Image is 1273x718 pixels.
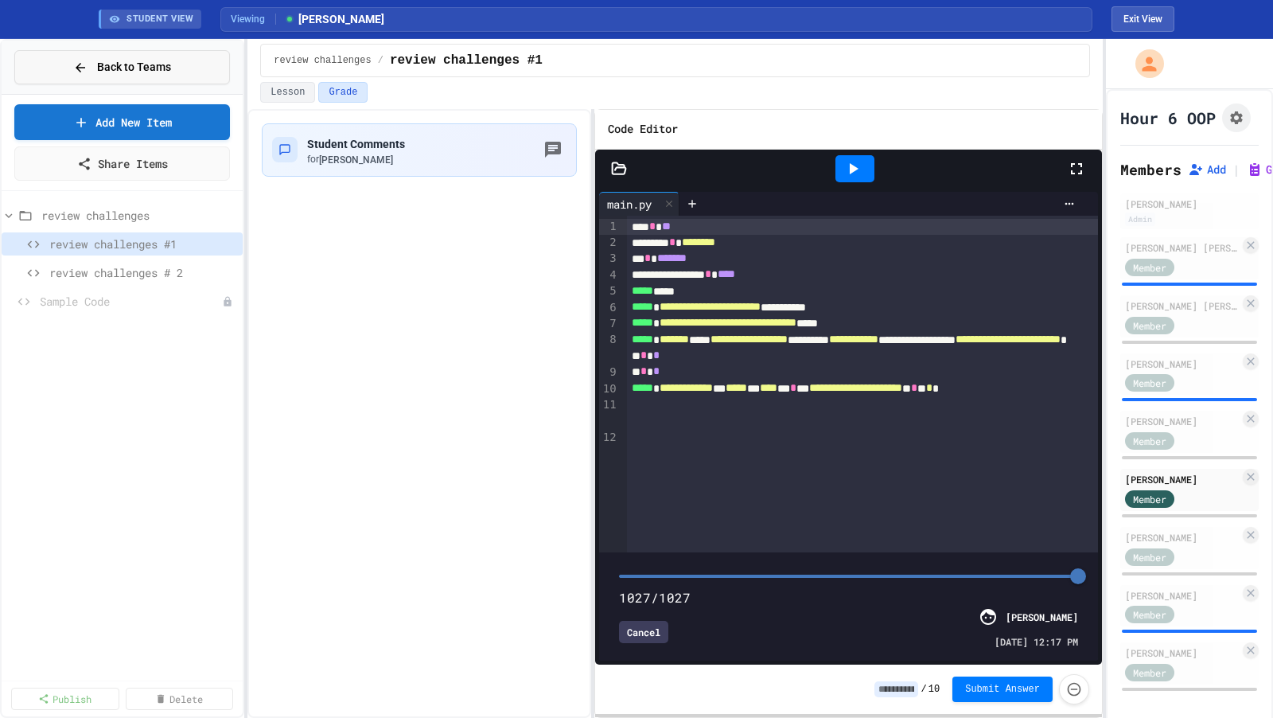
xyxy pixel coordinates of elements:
[599,381,619,397] div: 10
[599,365,619,380] div: 9
[11,688,119,710] a: Publish
[1133,434,1166,448] span: Member
[318,82,368,103] button: Grade
[14,50,230,84] button: Back to Teams
[1006,610,1078,624] div: [PERSON_NAME]
[14,146,230,181] a: Share Items
[260,82,315,103] button: Lesson
[599,316,619,332] div: 7
[928,683,940,696] span: 10
[1133,492,1166,506] span: Member
[1232,160,1240,179] span: |
[599,196,660,213] div: main.py
[599,235,619,251] div: 2
[307,138,405,150] span: Student Comments
[599,219,619,235] div: 1
[1125,588,1240,603] div: [PERSON_NAME]
[1125,197,1254,211] div: [PERSON_NAME]
[41,207,236,224] span: review challenges
[1120,158,1182,181] h2: Members
[319,154,393,166] span: [PERSON_NAME]
[274,54,371,67] span: review challenges
[619,588,1078,607] div: 1027/1027
[1120,107,1216,129] h1: Hour 6 OOP
[14,104,230,140] a: Add New Item
[1119,45,1168,82] div: My Account
[1059,674,1089,704] button: Force resubmission of student's answer (Admin only)
[1133,318,1166,333] span: Member
[952,677,1053,702] button: Submit Answer
[599,267,619,283] div: 4
[222,296,233,307] div: Unpublished
[127,13,193,26] span: STUDENT VIEW
[1125,357,1240,371] div: [PERSON_NAME]
[1111,6,1174,32] button: Exit student view
[1125,240,1240,255] div: [PERSON_NAME] [PERSON_NAME]
[1125,472,1240,486] div: [PERSON_NAME]
[1125,299,1240,313] div: [PERSON_NAME] [PERSON_NAME]
[1125,646,1240,660] div: [PERSON_NAME]
[1125,530,1240,544] div: [PERSON_NAME]
[1125,414,1240,428] div: [PERSON_NAME]
[378,54,383,67] span: /
[921,683,927,696] span: /
[1133,260,1166,275] span: Member
[1141,585,1257,653] iframe: chat widget
[49,236,236,252] span: review challenges #1
[599,430,619,446] div: 12
[1125,213,1155,226] div: Admin
[599,332,619,365] div: 8
[599,397,619,430] div: 11
[1222,103,1251,132] button: Assignment Settings
[307,153,405,166] div: for
[1133,376,1166,390] span: Member
[1188,162,1226,178] button: Add
[126,688,234,710] a: Delete
[40,293,222,310] span: Sample Code
[231,12,276,26] span: Viewing
[1133,607,1166,622] span: Member
[599,192,679,216] div: main.py
[599,300,619,316] div: 6
[599,251,619,267] div: 3
[965,683,1040,696] span: Submit Answer
[1133,665,1166,680] span: Member
[995,634,1078,649] span: [DATE] 12:17 PM
[599,283,619,299] div: 5
[390,51,543,70] span: review challenges #1
[97,59,171,76] span: Back to Teams
[608,119,678,139] h6: Code Editor
[1133,550,1166,564] span: Member
[284,11,384,28] span: [PERSON_NAME]
[619,621,668,643] div: Cancel
[1206,654,1257,702] iframe: chat widget
[49,264,236,281] span: review challenges # 2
